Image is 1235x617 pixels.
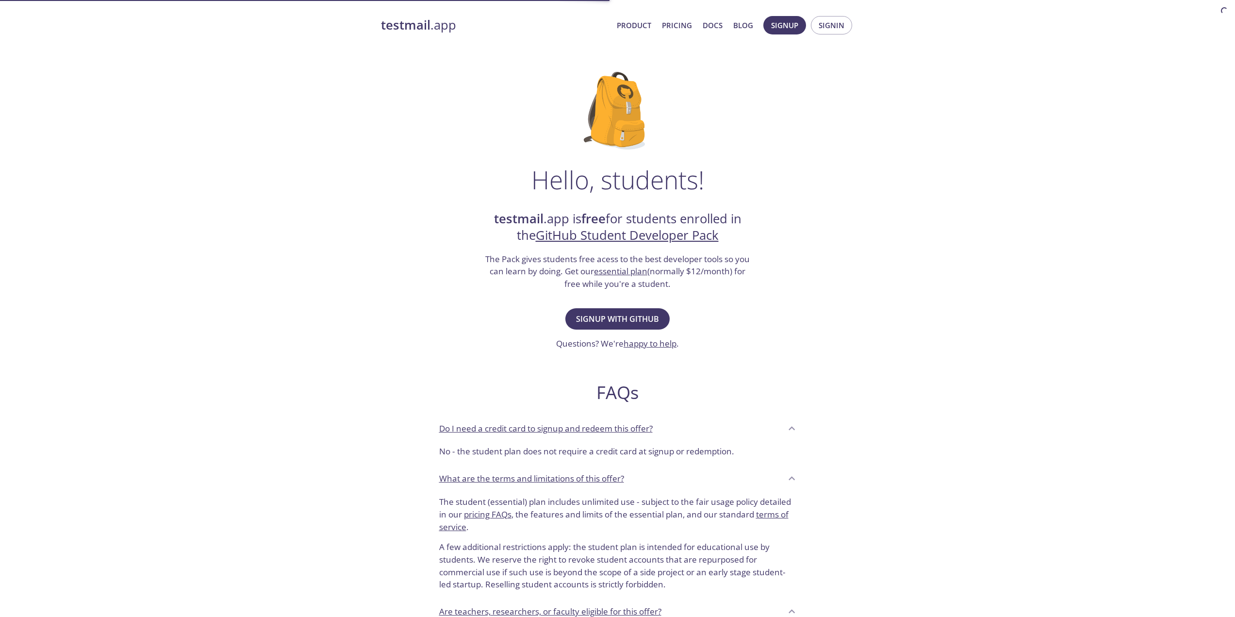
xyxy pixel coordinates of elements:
[381,17,430,33] strong: testmail
[594,266,647,277] a: essential plan
[703,19,723,32] a: Docs
[439,422,653,435] p: Do I need a credit card to signup and redeem this offer?
[819,19,844,32] span: Signin
[439,496,796,533] p: The student (essential) plan includes unlimited use - subject to the fair usage policy detailed i...
[439,509,789,533] a: terms of service
[531,165,704,194] h1: Hello, students!
[431,415,804,441] div: Do I need a credit card to signup and redeem this offer?
[431,492,804,599] div: What are the terms and limitations of this offer?
[624,338,676,349] a: happy to help
[584,72,651,150] img: github-student-backpack.png
[733,19,753,32] a: Blog
[484,253,751,290] h3: The Pack gives students free acess to the best developer tools so you can learn by doing. Get our...
[494,210,543,227] strong: testmail
[662,19,692,32] a: Pricing
[464,509,511,520] a: pricing FAQs
[431,441,804,466] div: Do I need a credit card to signup and redeem this offer?
[811,16,852,34] button: Signin
[431,466,804,492] div: What are the terms and limitations of this offer?
[576,312,659,326] span: Signup with GitHub
[581,210,606,227] strong: free
[771,19,798,32] span: Signup
[565,308,670,330] button: Signup with GitHub
[763,16,806,34] button: Signup
[617,19,651,32] a: Product
[536,227,719,244] a: GitHub Student Developer Pack
[431,382,804,403] h2: FAQs
[556,337,679,350] h3: Questions? We're .
[484,211,751,244] h2: .app is for students enrolled in the
[381,17,609,33] a: testmail.app
[439,472,624,485] p: What are the terms and limitations of this offer?
[439,445,796,458] p: No - the student plan does not require a credit card at signup or redemption.
[439,533,796,591] p: A few additional restrictions apply: the student plan is intended for educational use by students...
